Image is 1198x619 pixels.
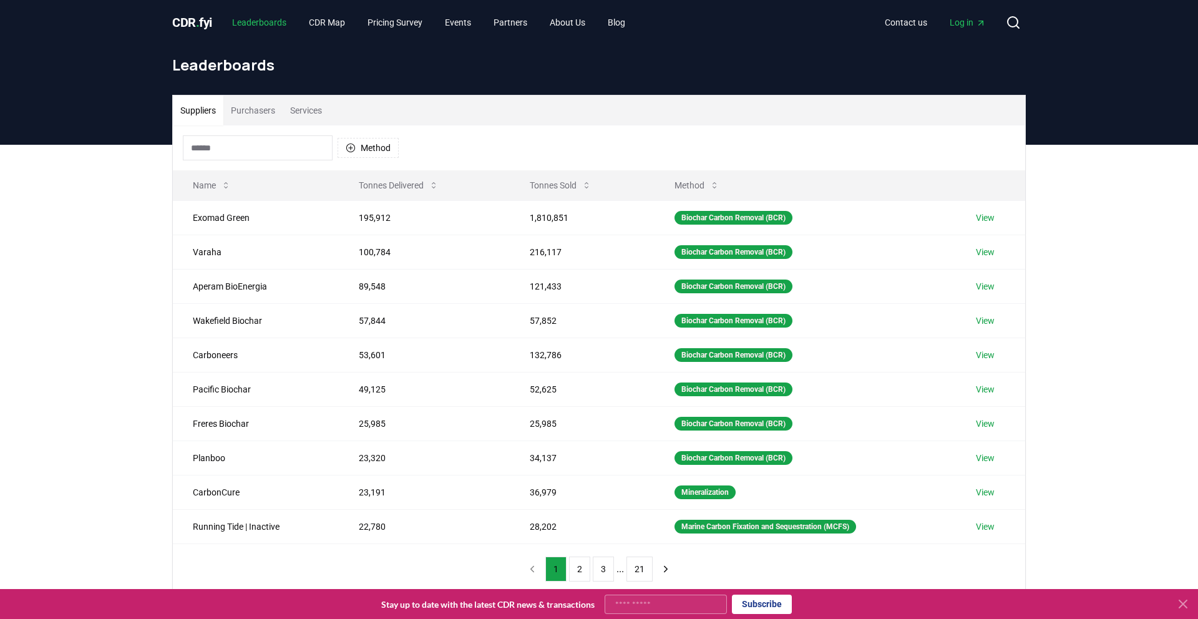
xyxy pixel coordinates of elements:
[976,486,995,499] a: View
[674,383,792,396] div: Biochar Carbon Removal (BCR)
[674,245,792,259] div: Biochar Carbon Removal (BCR)
[172,55,1026,75] h1: Leaderboards
[510,269,655,303] td: 121,433
[510,475,655,509] td: 36,979
[339,441,509,475] td: 23,320
[976,246,995,258] a: View
[339,475,509,509] td: 23,191
[976,314,995,327] a: View
[339,235,509,269] td: 100,784
[223,95,283,125] button: Purchasers
[510,509,655,543] td: 28,202
[510,303,655,338] td: 57,852
[674,348,792,362] div: Biochar Carbon Removal (BCR)
[435,11,481,34] a: Events
[976,212,995,224] a: View
[173,509,339,543] td: Running Tide | Inactive
[173,269,339,303] td: Aperam BioEnergia
[674,211,792,225] div: Biochar Carbon Removal (BCR)
[339,509,509,543] td: 22,780
[299,11,355,34] a: CDR Map
[339,372,509,406] td: 49,125
[172,15,212,30] span: CDR fyi
[674,451,792,465] div: Biochar Carbon Removal (BCR)
[598,11,635,34] a: Blog
[976,383,995,396] a: View
[875,11,937,34] a: Contact us
[339,303,509,338] td: 57,844
[510,406,655,441] td: 25,985
[940,11,996,34] a: Log in
[183,173,241,198] button: Name
[173,200,339,235] td: Exomad Green
[976,349,995,361] a: View
[173,95,223,125] button: Suppliers
[674,485,736,499] div: Mineralization
[616,562,624,577] li: ...
[173,475,339,509] td: CarbonCure
[510,200,655,235] td: 1,810,851
[976,280,995,293] a: View
[222,11,635,34] nav: Main
[339,406,509,441] td: 25,985
[349,173,449,198] button: Tonnes Delivered
[510,338,655,372] td: 132,786
[674,314,792,328] div: Biochar Carbon Removal (BCR)
[196,15,200,30] span: .
[674,520,856,534] div: Marine Carbon Fixation and Sequestration (MCFS)
[674,280,792,293] div: Biochar Carbon Removal (BCR)
[173,372,339,406] td: Pacific Biochar
[339,269,509,303] td: 89,548
[545,557,567,582] button: 1
[173,338,339,372] td: Carboneers
[173,406,339,441] td: Freres Biochar
[338,138,399,158] button: Method
[665,173,729,198] button: Method
[510,235,655,269] td: 216,117
[540,11,595,34] a: About Us
[593,557,614,582] button: 3
[674,417,792,431] div: Biochar Carbon Removal (BCR)
[626,557,653,582] button: 21
[976,417,995,430] a: View
[283,95,329,125] button: Services
[173,235,339,269] td: Varaha
[976,452,995,464] a: View
[172,14,212,31] a: CDR.fyi
[222,11,296,34] a: Leaderboards
[173,441,339,475] td: Planboo
[484,11,537,34] a: Partners
[569,557,590,582] button: 2
[875,11,996,34] nav: Main
[976,520,995,533] a: View
[173,303,339,338] td: Wakefield Biochar
[655,557,676,582] button: next page
[520,173,601,198] button: Tonnes Sold
[358,11,432,34] a: Pricing Survey
[339,200,509,235] td: 195,912
[510,441,655,475] td: 34,137
[950,16,986,29] span: Log in
[339,338,509,372] td: 53,601
[510,372,655,406] td: 52,625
